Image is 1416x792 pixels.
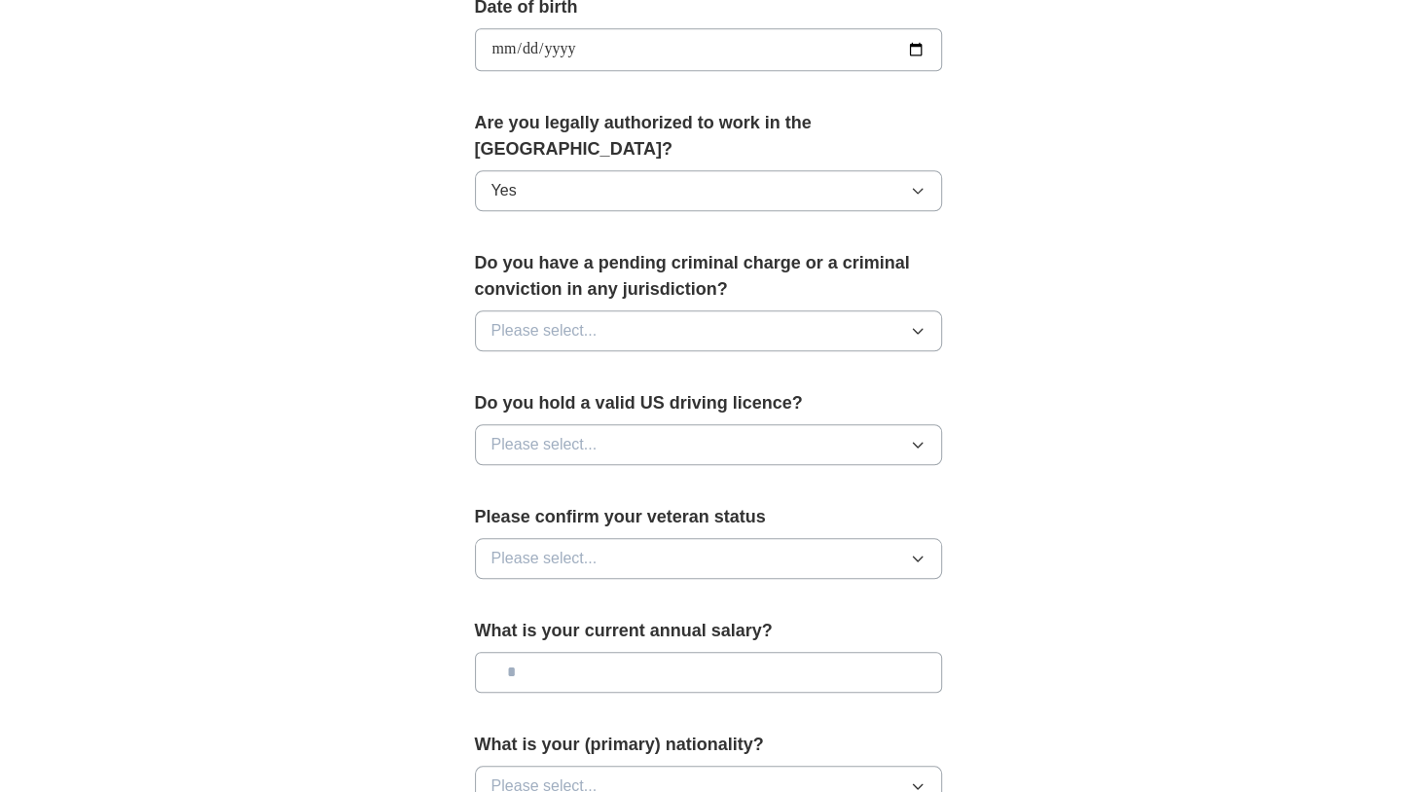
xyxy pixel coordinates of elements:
button: Please select... [475,538,942,579]
button: Please select... [475,310,942,351]
span: Please select... [491,547,598,570]
label: Are you legally authorized to work in the [GEOGRAPHIC_DATA]? [475,110,942,162]
button: Yes [475,170,942,211]
button: Please select... [475,424,942,465]
label: Please confirm your veteran status [475,504,942,530]
span: Please select... [491,433,598,456]
span: Yes [491,179,517,202]
label: Do you hold a valid US driving licence? [475,390,942,416]
label: Do you have a pending criminal charge or a criminal conviction in any jurisdiction? [475,250,942,303]
label: What is your current annual salary? [475,618,942,644]
label: What is your (primary) nationality? [475,732,942,758]
span: Please select... [491,319,598,342]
